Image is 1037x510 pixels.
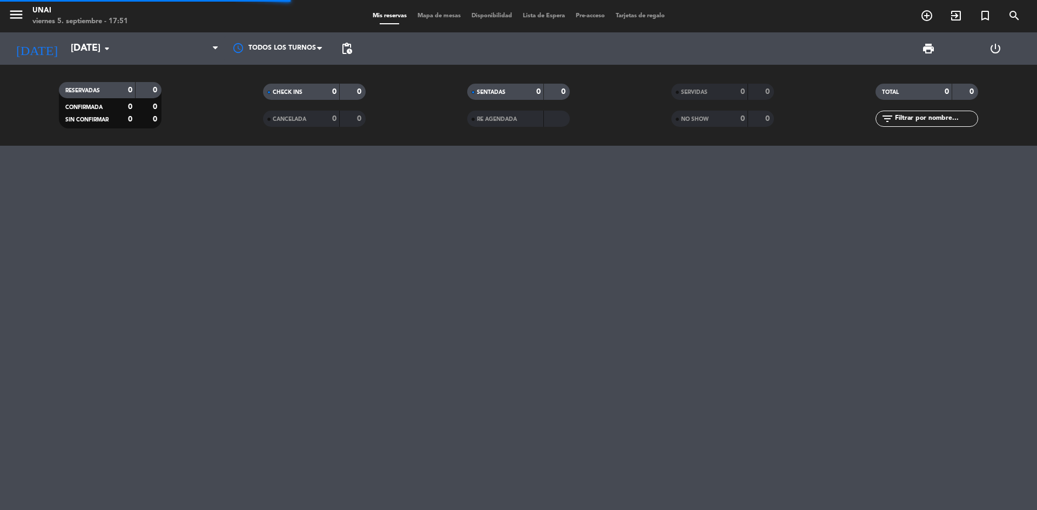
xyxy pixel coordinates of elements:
span: Pre-acceso [570,13,610,19]
i: exit_to_app [950,9,962,22]
span: RESERVADAS [65,88,100,93]
span: Lista de Espera [517,13,570,19]
i: filter_list [881,112,894,125]
span: Tarjetas de regalo [610,13,670,19]
strong: 0 [153,86,159,94]
strong: 0 [536,88,541,96]
i: [DATE] [8,37,65,60]
span: RE AGENDADA [477,117,517,122]
strong: 0 [945,88,949,96]
i: arrow_drop_down [100,42,113,55]
strong: 0 [128,115,132,123]
i: add_circle_outline [920,9,933,22]
strong: 0 [128,86,132,94]
span: CHECK INS [273,90,302,95]
strong: 0 [561,88,568,96]
i: turned_in_not [979,9,992,22]
i: search [1008,9,1021,22]
div: Unai [32,5,128,16]
strong: 0 [765,115,772,123]
span: CANCELADA [273,117,306,122]
span: NO SHOW [681,117,709,122]
span: SERVIDAS [681,90,708,95]
span: SENTADAS [477,90,506,95]
strong: 0 [740,88,745,96]
i: menu [8,6,24,23]
strong: 0 [969,88,976,96]
strong: 0 [357,88,363,96]
strong: 0 [332,88,336,96]
strong: 0 [740,115,745,123]
span: pending_actions [340,42,353,55]
span: Mapa de mesas [412,13,466,19]
span: CONFIRMADA [65,105,103,110]
strong: 0 [357,115,363,123]
span: TOTAL [882,90,899,95]
strong: 0 [128,103,132,111]
span: SIN CONFIRMAR [65,117,109,123]
i: power_settings_new [989,42,1002,55]
strong: 0 [765,88,772,96]
div: viernes 5. septiembre - 17:51 [32,16,128,27]
span: Mis reservas [367,13,412,19]
span: print [922,42,935,55]
strong: 0 [332,115,336,123]
input: Filtrar por nombre... [894,113,978,125]
span: Disponibilidad [466,13,517,19]
strong: 0 [153,115,159,123]
div: LOG OUT [962,32,1029,65]
strong: 0 [153,103,159,111]
button: menu [8,6,24,26]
